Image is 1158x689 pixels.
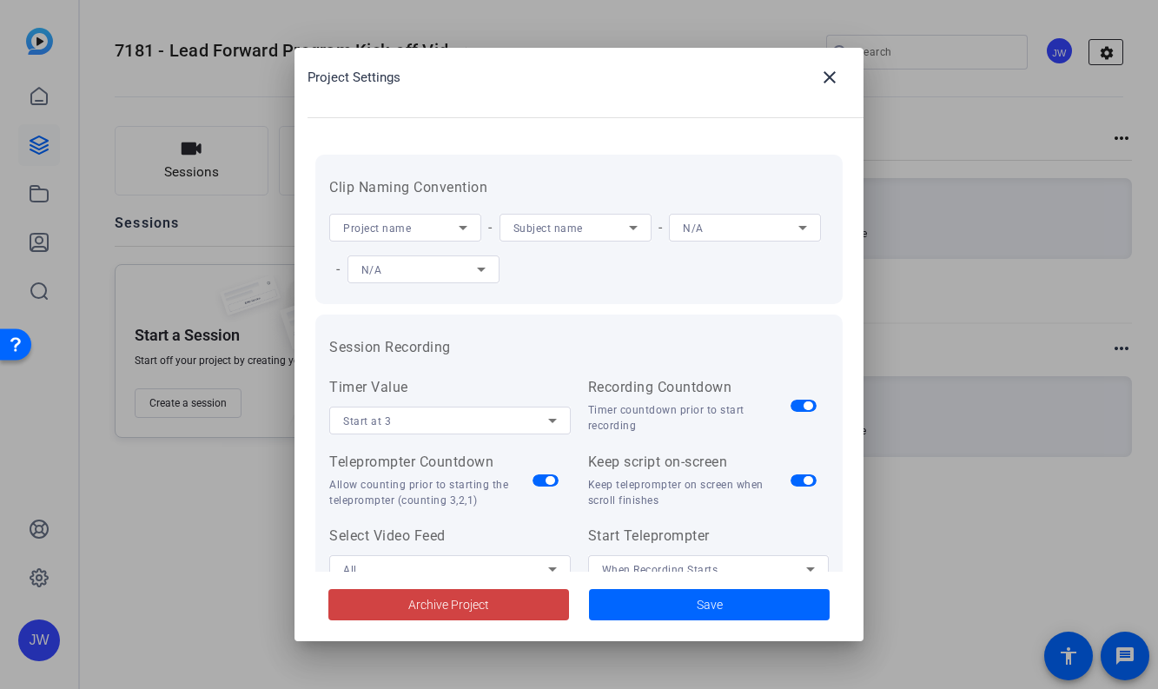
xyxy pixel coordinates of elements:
[343,415,391,427] span: Start at 3
[683,222,704,235] span: N/A
[343,564,357,576] span: All
[343,222,411,235] span: Project name
[408,596,489,614] span: Archive Project
[652,219,670,235] span: -
[328,589,569,620] button: Archive Project
[602,564,718,576] span: When Recording Starts
[329,177,829,198] h3: Clip Naming Convention
[697,596,723,614] span: Save
[308,56,864,98] div: Project Settings
[329,526,571,547] div: Select Video Feed
[588,377,791,398] div: Recording Countdown
[588,452,791,473] div: Keep script on-screen
[329,261,347,277] span: -
[361,264,382,276] span: N/A
[588,402,791,434] div: Timer countdown prior to start recording
[588,526,830,547] div: Start Teleprompter
[329,377,571,398] div: Timer Value
[481,219,500,235] span: -
[329,337,829,358] h3: Session Recording
[589,589,830,620] button: Save
[819,67,840,88] mat-icon: close
[329,452,533,473] div: Teleprompter Countdown
[588,477,791,508] div: Keep teleprompter on screen when scroll finishes
[513,222,583,235] span: Subject name
[329,477,533,508] div: Allow counting prior to starting the teleprompter (counting 3,2,1)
